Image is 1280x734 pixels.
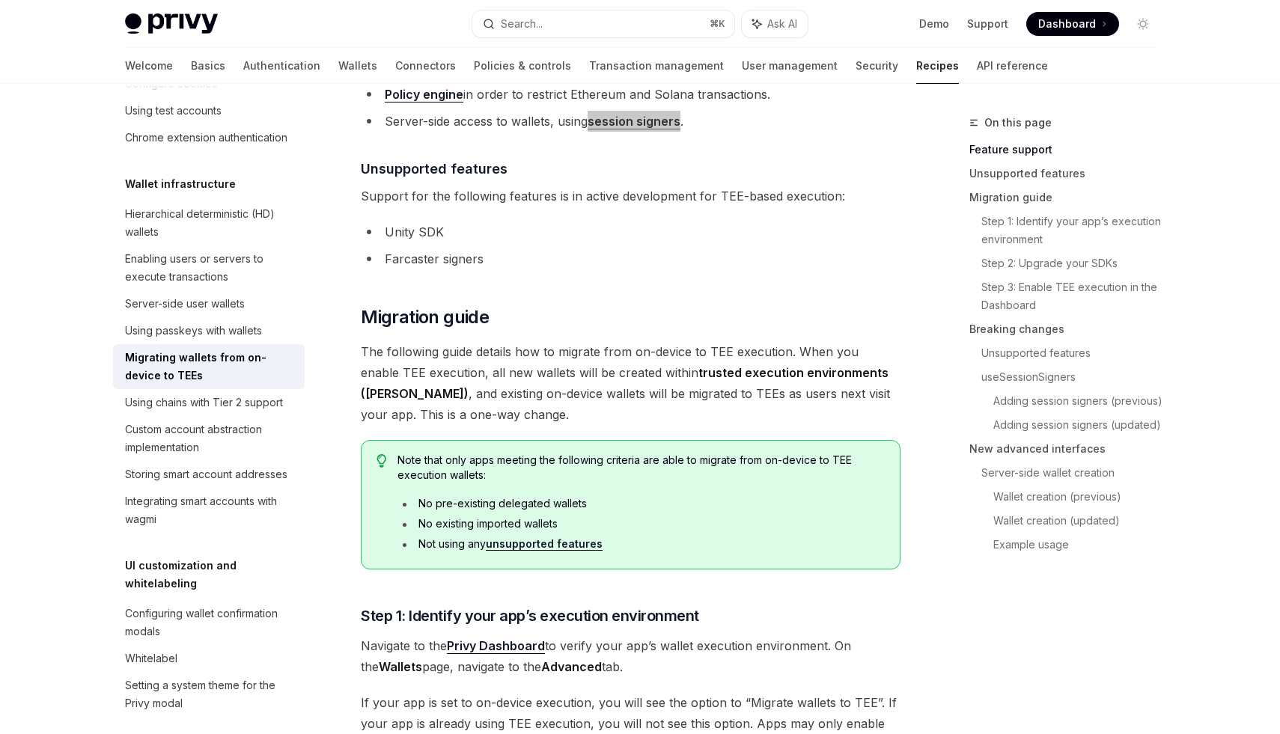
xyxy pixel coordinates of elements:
[977,48,1048,84] a: API reference
[981,341,1167,365] a: Unsupported features
[1026,12,1119,36] a: Dashboard
[486,537,603,551] a: unsupported features
[541,659,602,674] strong: Advanced
[385,87,463,103] a: Policy engine
[125,605,296,640] div: Configuring wallet confirmation modals
[856,48,898,84] a: Security
[125,175,236,193] h5: Wallet infrastructure
[981,275,1167,317] a: Step 3: Enable TEE execution in the Dashboard
[125,420,296,456] div: Custom account abstraction implementation
[501,15,543,33] div: Search...
[113,672,305,717] a: Setting a system theme for the Privy modal
[981,365,1167,389] a: useSessionSigners
[125,250,296,286] div: Enabling users or servers to execute transactions
[969,162,1167,186] a: Unsupported features
[361,221,900,242] li: Unity SDK
[125,295,245,313] div: Server-side user wallets
[113,344,305,389] a: Migrating wallets from on-device to TEEs
[589,48,724,84] a: Transaction management
[981,210,1167,251] a: Step 1: Identify your app’s execution environment
[361,248,900,269] li: Farcaster signers
[993,413,1167,437] a: Adding session signers (updated)
[361,186,900,207] span: Support for the following features is in active development for TEE-based execution:
[125,48,173,84] a: Welcome
[969,186,1167,210] a: Migration guide
[113,201,305,245] a: Hierarchical deterministic (HD) wallets
[474,48,571,84] a: Policies & controls
[113,317,305,344] a: Using passkeys with wallets
[377,454,387,468] svg: Tip
[361,341,900,425] span: The following guide details how to migrate from on-device to TEE execution. When you enable TEE e...
[125,492,296,528] div: Integrating smart accounts with wagmi
[125,13,218,34] img: light logo
[981,251,1167,275] a: Step 2: Upgrade your SDKs
[984,114,1052,132] span: On this page
[113,416,305,461] a: Custom account abstraction implementation
[113,97,305,124] a: Using test accounts
[113,645,305,672] a: Whitelabel
[397,516,885,531] li: No existing imported wallets
[125,205,296,241] div: Hierarchical deterministic (HD) wallets
[767,16,797,31] span: Ask AI
[916,48,959,84] a: Recipes
[710,18,725,30] span: ⌘ K
[113,124,305,151] a: Chrome extension authentication
[397,536,885,551] li: Not using any
[361,84,900,105] li: in order to restrict Ethereum and Solana transactions.
[472,10,734,37] button: Search...⌘K
[191,48,225,84] a: Basics
[125,557,305,593] h5: UI customization and whitelabeling
[993,485,1167,509] a: Wallet creation (previous)
[919,16,949,31] a: Demo
[1131,12,1155,36] button: Toggle dark mode
[395,48,456,84] a: Connectors
[113,461,305,488] a: Storing smart account addresses
[125,102,222,120] div: Using test accounts
[969,437,1167,461] a: New advanced interfaces
[125,649,177,667] div: Whitelabel
[361,159,508,179] span: Unsupported features
[967,16,1008,31] a: Support
[125,394,283,412] div: Using chains with Tier 2 support
[361,635,900,677] span: Navigate to the to verify your app’s wallet execution environment. On the page, navigate to the tab.
[125,322,262,340] div: Using passkeys with wallets
[379,659,422,674] strong: Wallets
[397,453,885,483] span: Note that only apps meeting the following criteria are able to migrate from on-device to TEE exec...
[361,111,900,132] li: Server-side access to wallets, using .
[113,290,305,317] a: Server-side user wallets
[742,48,838,84] a: User management
[361,305,489,329] span: Migration guide
[243,48,320,84] a: Authentication
[361,605,699,626] span: Step 1: Identify your app’s execution environment
[969,138,1167,162] a: Feature support
[113,600,305,645] a: Configuring wallet confirmation modals
[113,389,305,416] a: Using chains with Tier 2 support
[447,638,545,654] a: Privy Dashboard
[397,496,885,511] li: No pre-existing delegated wallets
[338,48,377,84] a: Wallets
[969,317,1167,341] a: Breaking changes
[125,676,296,712] div: Setting a system theme for the Privy modal
[742,10,808,37] button: Ask AI
[113,488,305,533] a: Integrating smart accounts with wagmi
[113,245,305,290] a: Enabling users or servers to execute transactions
[125,349,296,385] div: Migrating wallets from on-device to TEEs
[981,461,1167,485] a: Server-side wallet creation
[125,129,287,147] div: Chrome extension authentication
[125,465,287,483] div: Storing smart account addresses
[993,509,1167,533] a: Wallet creation (updated)
[1038,16,1096,31] span: Dashboard
[993,389,1167,413] a: Adding session signers (previous)
[588,114,680,129] a: session signers
[993,533,1167,557] a: Example usage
